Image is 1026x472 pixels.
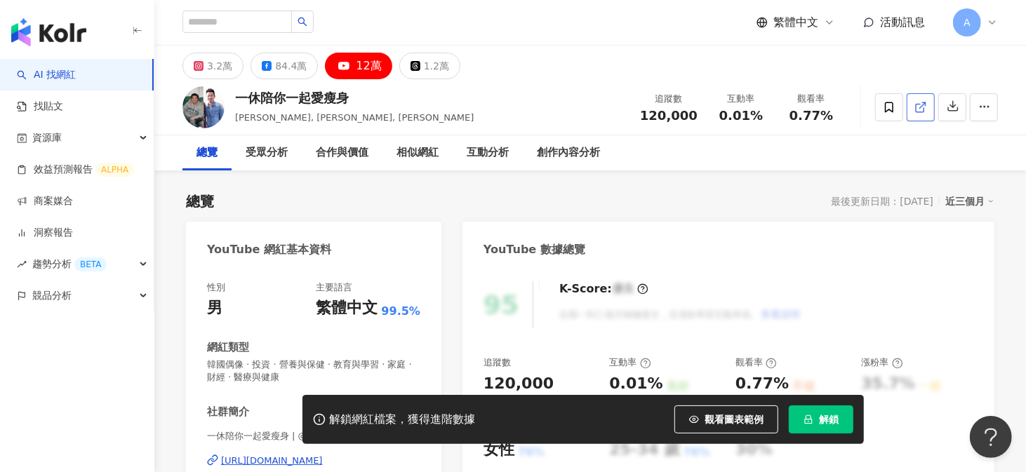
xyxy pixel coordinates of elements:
div: 0.77% [735,373,789,395]
div: 一休陪你一起愛瘦身 [235,89,474,107]
div: 創作內容分析 [537,144,600,161]
div: 互動分析 [467,144,509,161]
div: 1.2萬 [424,56,449,76]
div: 網紅類型 [207,340,249,355]
span: search [298,17,307,27]
span: 繁體中文 [773,15,818,30]
a: 找貼文 [17,100,63,114]
div: 追蹤數 [484,356,511,369]
a: 商案媒合 [17,194,73,208]
div: 相似網紅 [397,144,439,161]
span: 趨勢分析 [32,248,107,280]
div: 3.2萬 [207,56,232,76]
span: 韓國偶像 · 投資 · 營養與保健 · 教育與學習 · 家庭 · 財經 · 醫療與健康 [207,358,420,384]
div: 近三個月 [945,192,994,210]
button: 觀看圖表範例 [674,405,778,433]
span: 120,000 [640,108,698,123]
span: [PERSON_NAME], [PERSON_NAME], [PERSON_NAME] [235,112,474,123]
span: rise [17,259,27,269]
span: lock [804,414,813,424]
span: 99.5% [381,304,420,319]
div: 0.01% [610,373,663,395]
div: 主要語言 [316,281,352,294]
span: 活動訊息 [880,15,925,29]
div: 觀看率 [735,356,777,369]
div: 追蹤數 [640,92,698,106]
img: logo [11,18,86,46]
span: 0.01% [719,109,763,123]
span: A [964,15,971,30]
div: 女性 [484,439,514,461]
div: 120,000 [484,373,554,395]
button: 1.2萬 [399,53,460,79]
button: 84.4萬 [251,53,318,79]
div: [URL][DOMAIN_NAME] [221,454,323,467]
button: 12萬 [325,53,392,79]
a: searchAI 找網紅 [17,68,76,82]
div: 12萬 [356,56,381,76]
div: 總覽 [196,144,218,161]
div: 繁體中文 [316,297,378,319]
div: BETA [74,257,107,271]
div: 男 [207,297,222,319]
div: K-Score : [559,281,648,297]
div: 解鎖網紅檔案，獲得進階數據 [329,412,475,427]
span: 解鎖 [819,414,839,425]
div: 互動率 [714,92,768,106]
span: 觀看圖表範例 [705,414,764,425]
div: 最後更新日期：[DATE] [832,196,933,207]
div: 性別 [207,281,225,294]
div: 合作與價值 [316,144,368,161]
span: 資源庫 [32,122,62,154]
img: KOL Avatar [182,86,225,128]
span: 0.77% [790,109,833,123]
div: 總覽 [186,191,214,211]
div: 漲粉率 [862,356,903,369]
a: [URL][DOMAIN_NAME] [207,454,420,467]
a: 效益預測報告ALPHA [17,163,134,177]
div: 84.4萬 [275,56,307,76]
button: 解鎖 [789,405,853,433]
span: 競品分析 [32,280,72,311]
button: 3.2萬 [182,53,244,79]
a: 洞察報告 [17,226,73,240]
div: 受眾分析 [246,144,288,161]
div: 觀看率 [785,92,838,106]
div: 互動率 [610,356,651,369]
div: YouTube 數據總覽 [484,242,585,257]
div: YouTube 網紅基本資料 [207,242,331,257]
